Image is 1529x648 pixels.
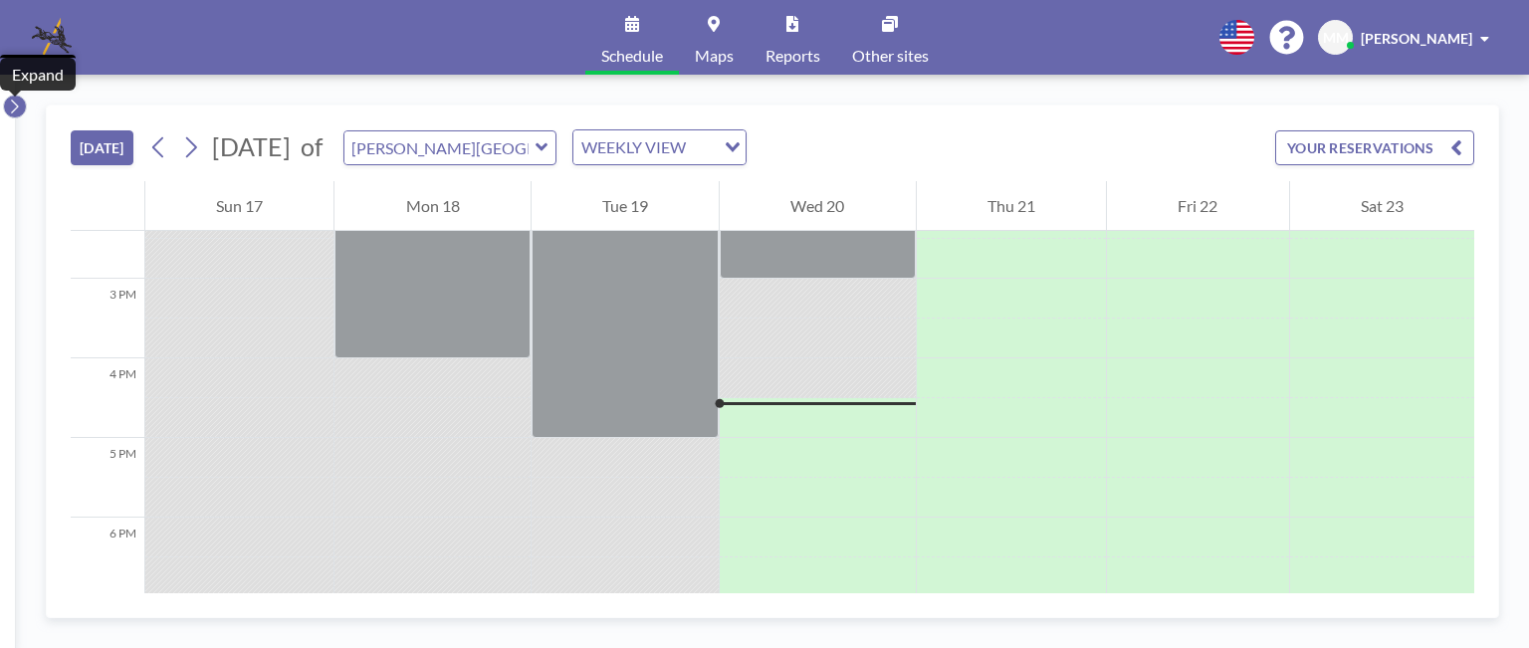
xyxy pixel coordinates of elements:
[765,48,820,64] span: Reports
[334,181,530,231] div: Mon 18
[301,131,323,162] span: of
[71,438,144,518] div: 5 PM
[71,358,144,438] div: 4 PM
[695,48,734,64] span: Maps
[601,48,663,64] span: Schedule
[344,131,536,164] input: Ansley Room
[532,181,719,231] div: Tue 19
[1107,181,1288,231] div: Fri 22
[1323,29,1349,47] span: MM
[577,134,690,160] span: WEEKLY VIEW
[573,130,746,164] div: Search for option
[71,130,133,165] button: [DATE]
[71,518,144,597] div: 6 PM
[12,65,64,85] div: Expand
[212,131,291,161] span: [DATE]
[720,181,915,231] div: Wed 20
[32,18,72,58] img: organization-logo
[1290,181,1474,231] div: Sat 23
[692,134,713,160] input: Search for option
[852,48,929,64] span: Other sites
[917,181,1106,231] div: Thu 21
[1361,30,1472,47] span: [PERSON_NAME]
[71,279,144,358] div: 3 PM
[71,199,144,279] div: 2 PM
[145,181,333,231] div: Sun 17
[1275,130,1474,165] button: YOUR RESERVATIONS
